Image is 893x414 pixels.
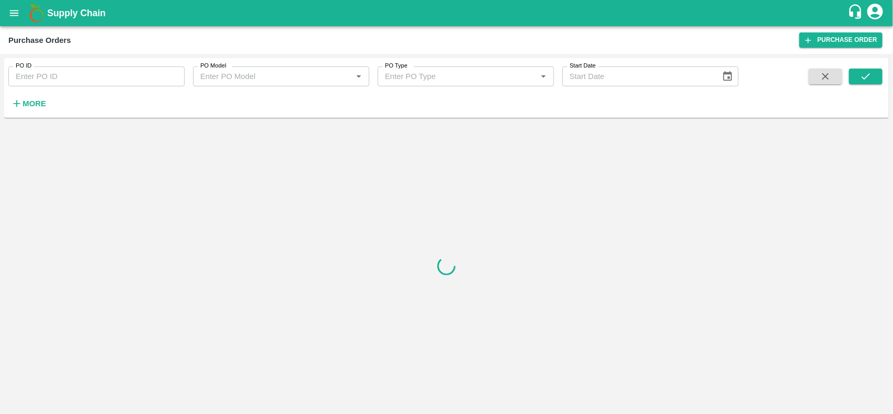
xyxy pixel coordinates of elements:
b: Supply Chain [47,8,106,18]
a: Supply Chain [47,6,847,20]
label: PO Type [385,62,408,70]
strong: More [22,99,46,108]
label: PO ID [16,62,31,70]
a: Purchase Order [799,32,883,48]
input: Enter PO Model [196,70,349,83]
input: Enter PO Type [381,70,534,83]
div: account of current user [866,2,885,24]
button: Choose date [718,66,738,86]
div: Purchase Orders [8,33,71,47]
input: Start Date [562,66,714,86]
button: open drawer [2,1,26,25]
label: Start Date [570,62,596,70]
img: logo [26,3,47,24]
input: Enter PO ID [8,66,185,86]
div: customer-support [847,4,866,23]
label: PO Model [200,62,227,70]
button: Open [537,70,550,83]
button: More [8,95,49,113]
button: Open [352,70,366,83]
